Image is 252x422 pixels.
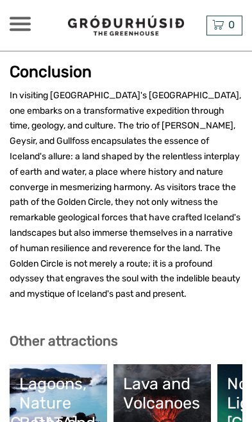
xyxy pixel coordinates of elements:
div: Lava and Volcanoes [123,374,201,412]
button: Open LiveChat chat widget [147,20,163,35]
img: 1578-341a38b5-ce05-4595-9f3d-b8aa3718a0b3_logo_small.jpg [68,15,184,35]
p: We're away right now. Please check back later! [18,22,145,33]
b: Other attractions [10,333,118,349]
span: 0 [226,19,237,31]
strong: Conclusion [10,62,92,81]
span: In visiting [GEOGRAPHIC_DATA]'s [GEOGRAPHIC_DATA], one embarks on a transformative expedition thr... [10,90,241,299]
